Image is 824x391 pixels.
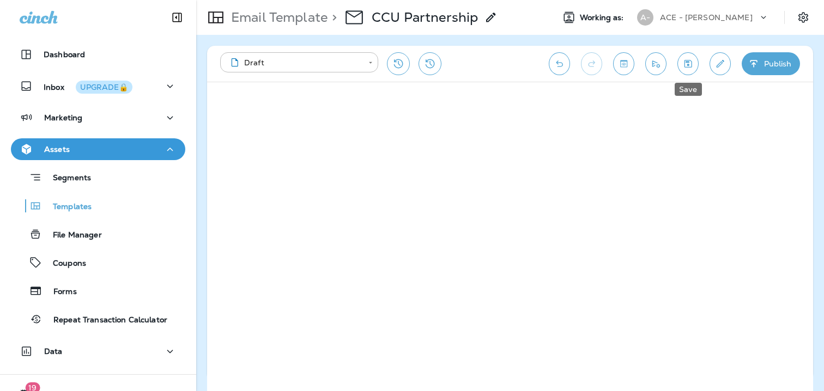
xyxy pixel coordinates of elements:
p: Data [44,347,63,356]
p: Inbox [44,81,132,92]
button: Marketing [11,107,185,129]
button: Collapse Sidebar [162,7,192,28]
button: Repeat Transaction Calculator [11,308,185,331]
button: Undo [549,52,570,75]
p: File Manager [42,230,102,241]
p: Coupons [42,259,86,269]
button: Toggle preview [613,52,634,75]
button: InboxUPGRADE🔒 [11,75,185,97]
button: Edit details [710,52,731,75]
button: File Manager [11,223,185,246]
div: Draft [228,57,361,68]
p: > [328,9,337,26]
p: Marketing [44,113,82,122]
button: Publish [742,52,800,75]
p: Dashboard [44,50,85,59]
p: CCU Partnership [372,9,478,26]
div: UPGRADE🔒 [80,83,128,91]
button: View Changelog [419,52,441,75]
button: Data [11,340,185,362]
p: Templates [42,202,92,212]
button: Coupons [11,251,185,274]
button: Forms [11,279,185,302]
button: Send test email [645,52,667,75]
p: Repeat Transaction Calculator [43,315,167,326]
button: UPGRADE🔒 [76,81,132,94]
p: Segments [42,173,91,184]
button: Settings [793,8,813,27]
button: Save [677,52,699,75]
button: Templates [11,194,185,217]
p: ACE - [PERSON_NAME] [660,13,753,22]
p: Assets [44,145,70,154]
span: Working as: [580,13,626,22]
button: Assets [11,138,185,160]
button: Dashboard [11,44,185,65]
button: Segments [11,166,185,189]
p: Email Template [227,9,328,26]
button: Restore from previous version [387,52,410,75]
div: Save [675,83,702,96]
div: A- [637,9,653,26]
p: Forms [43,287,77,297]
